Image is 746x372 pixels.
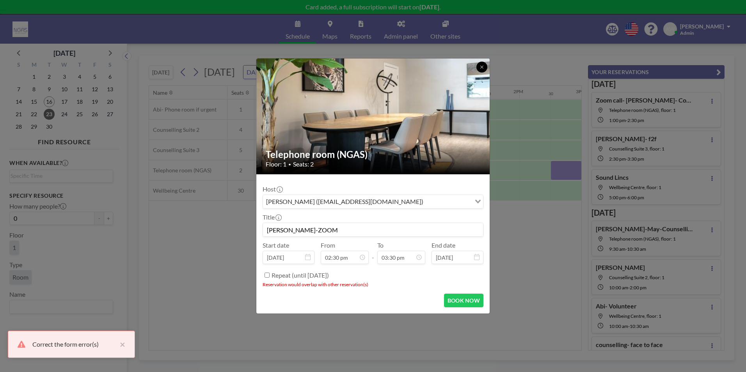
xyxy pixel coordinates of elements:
[263,213,281,221] label: Title
[272,271,329,279] label: Repeat (until [DATE])
[263,223,483,236] input: Abi's reservation
[377,241,384,249] label: To
[372,244,374,261] span: -
[263,195,483,208] div: Search for option
[265,197,425,207] span: [PERSON_NAME] ([EMAIL_ADDRESS][DOMAIN_NAME])
[266,160,286,168] span: Floor: 1
[256,39,490,195] img: 537.jpg
[116,340,125,349] button: close
[288,161,291,167] span: •
[444,294,483,307] button: BOOK NOW
[263,241,289,249] label: Start date
[263,185,282,193] label: Host
[266,149,481,160] h2: Telephone room (NGAS)
[293,160,314,168] span: Seats: 2
[263,282,483,287] li: Reservation would overlap with other reservation(s)
[32,340,116,349] div: Correct the form error(s)
[321,241,335,249] label: From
